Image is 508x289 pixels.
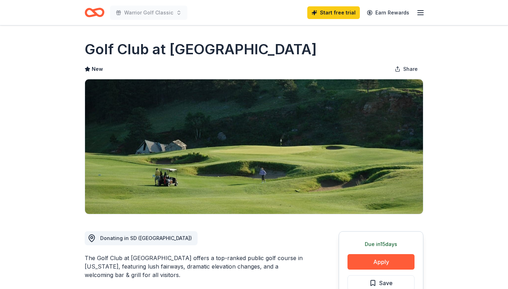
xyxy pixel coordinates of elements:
[110,6,187,20] button: Warrior Golf Classic
[100,235,192,241] span: Donating in SD ([GEOGRAPHIC_DATA])
[85,254,305,279] div: The Golf Club at [GEOGRAPHIC_DATA] offers a top-ranked public golf course in [US_STATE], featurin...
[347,254,415,270] button: Apply
[403,65,418,73] span: Share
[307,6,360,19] a: Start free trial
[92,65,103,73] span: New
[347,240,415,248] div: Due in 15 days
[389,62,423,76] button: Share
[363,6,413,19] a: Earn Rewards
[379,278,393,288] span: Save
[85,79,423,214] img: Image for Golf Club at Red Rock
[124,8,173,17] span: Warrior Golf Classic
[85,4,104,21] a: Home
[85,39,317,59] h1: Golf Club at [GEOGRAPHIC_DATA]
